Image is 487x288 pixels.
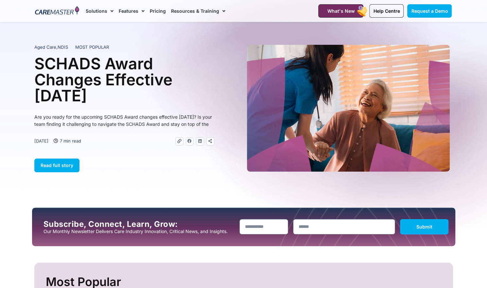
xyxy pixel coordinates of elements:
a: Request a Demo [407,4,452,18]
span: Request a Demo [411,8,448,14]
img: A heartwarming moment where a support worker in a blue uniform, with a stethoscope draped over he... [247,45,450,172]
span: Help Centre [373,8,400,14]
span: , [34,44,68,50]
p: Are you ready for the upcoming SCHADS Award changes effective [DATE]? Is your team finding it cha... [34,113,214,128]
h2: Subscribe, Connect, Learn, Grow: [43,220,235,229]
p: Our Monthly Newsletter Delivers Care Industry Innovation, Critical News, and Insights. [43,229,235,234]
a: Read full story [34,159,79,172]
button: Submit [400,219,449,234]
span: NDIS [58,44,68,50]
span: 7 min read [58,137,81,144]
time: [DATE] [34,138,48,144]
span: Aged Care [34,44,56,50]
h1: SCHADS Award Changes Effective [DATE] [34,56,214,104]
span: What's New [327,8,355,14]
span: Submit [416,224,432,229]
span: MOST POPULAR [75,44,109,51]
span: Read full story [41,162,73,168]
a: Help Centre [369,4,404,18]
a: What's New [318,4,363,18]
img: CareMaster Logo [35,6,79,16]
